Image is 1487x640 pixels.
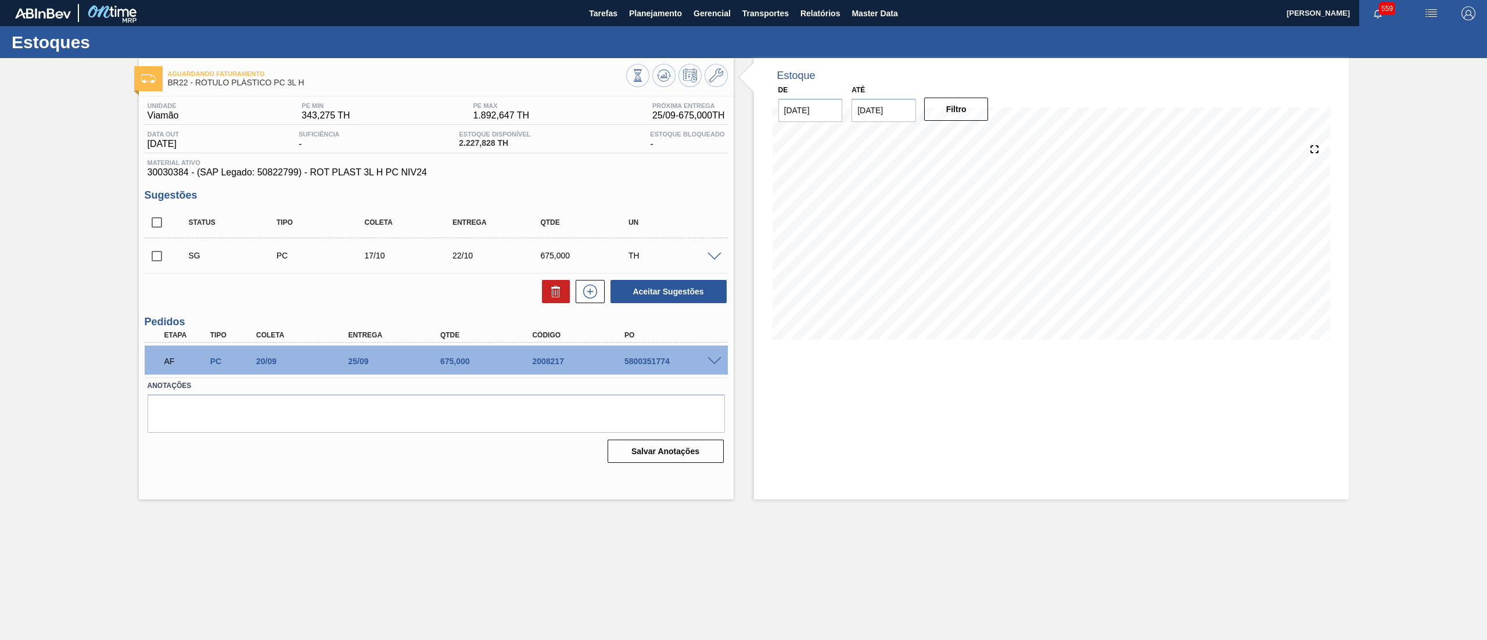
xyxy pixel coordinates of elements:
h3: Sugestões [145,189,728,202]
span: Master Data [852,6,897,20]
span: 343,275 TH [301,110,350,121]
p: AF [164,357,209,366]
button: Ir ao Master Data / Geral [705,64,728,87]
span: Estoque Bloqueado [650,131,724,138]
div: Qtde [437,331,543,339]
div: Pedido de Compra [274,251,374,260]
span: Gerencial [694,6,731,20]
div: Aguardando Faturamento [161,348,211,374]
input: dd/mm/yyyy [852,99,916,122]
span: 25/09 - 675,000 TH [652,110,725,121]
h1: Estoques [12,35,218,49]
input: dd/mm/yyyy [778,99,843,122]
button: Filtro [924,98,989,121]
button: Salvar Anotações [608,440,724,463]
h3: Pedidos [145,316,728,328]
label: Até [852,86,865,94]
span: Unidade [148,102,179,109]
span: Aguardando Faturamento [168,70,626,77]
span: 559 [1379,2,1395,15]
div: 17/10/2025 [361,251,462,260]
div: Aceitar Sugestões [605,279,728,304]
div: 25/09/2025 [345,357,450,366]
button: Notificações [1359,5,1396,21]
span: 1.892,647 TH [473,110,529,121]
span: BR22 - RÓTULO PLÁSTICO PC 3L H [168,78,626,87]
div: Nova sugestão [570,280,605,303]
div: Entrega [450,218,550,226]
span: Suficiência [299,131,339,138]
div: PO [622,331,727,339]
div: Excluir Sugestões [536,280,570,303]
span: 2.227,828 TH [459,139,530,148]
div: TH [626,251,726,260]
span: Data out [148,131,179,138]
div: Coleta [361,218,462,226]
span: Relatórios [800,6,840,20]
span: Material ativo [148,159,725,166]
span: Estoque Disponível [459,131,530,138]
div: 2008217 [529,357,634,366]
div: Entrega [345,331,450,339]
button: Aceitar Sugestões [610,280,727,303]
span: Tarefas [589,6,617,20]
div: Tipo [207,331,257,339]
span: Transportes [742,6,789,20]
div: 22/10/2025 [450,251,550,260]
img: Ícone [141,74,156,83]
img: Logout [1461,6,1475,20]
label: De [778,86,788,94]
img: userActions [1424,6,1438,20]
div: Tipo [274,218,374,226]
div: Qtde [537,218,638,226]
div: 675,000 [437,357,543,366]
span: [DATE] [148,139,179,149]
button: Visão Geral dos Estoques [626,64,649,87]
label: Anotações [148,377,725,394]
span: Próxima Entrega [652,102,725,109]
span: PE MAX [473,102,529,109]
span: 30030384 - (SAP Legado: 50822799) - ROT PLAST 3L H PC NIV24 [148,167,725,178]
div: Etapa [161,331,211,339]
button: Atualizar Gráfico [652,64,676,87]
img: TNhmsLtSVTkK8tSr43FrP2fwEKptu5GPRR3wAAAABJRU5ErkJggg== [15,8,71,19]
div: Pedido de Compra [207,357,257,366]
div: Coleta [253,331,358,339]
div: 675,000 [537,251,638,260]
div: Status [186,218,286,226]
div: Código [529,331,634,339]
span: PE MIN [301,102,350,109]
div: UN [626,218,726,226]
div: 20/09/2025 [253,357,358,366]
span: Planejamento [629,6,682,20]
div: Estoque [777,70,816,82]
button: Programar Estoque [678,64,702,87]
div: - [647,131,727,149]
div: - [296,131,342,149]
div: 5800351774 [622,357,727,366]
div: Sugestão Criada [186,251,286,260]
span: Viamão [148,110,179,121]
